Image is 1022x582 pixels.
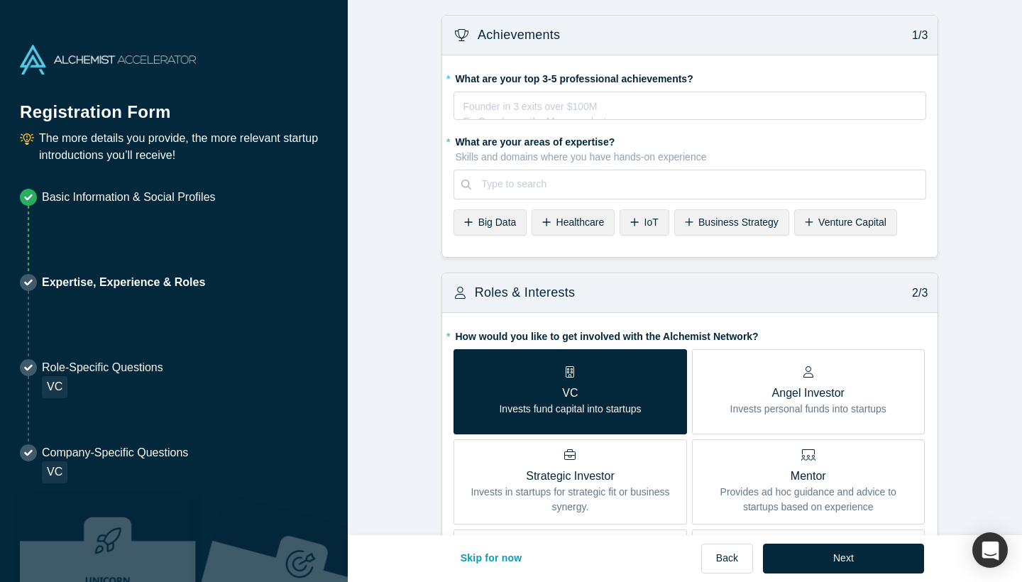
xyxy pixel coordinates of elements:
h3: Roles & Interests [475,283,576,302]
label: What are your areas of expertise? [454,130,926,165]
p: Role-Specific Questions [42,359,163,376]
h3: Achievements [478,26,560,45]
button: Back [701,544,753,573]
p: Company-Specific Questions [42,444,188,461]
p: Invests personal funds into startups [730,402,886,417]
div: Business Strategy [674,209,789,236]
div: IoT [620,209,669,236]
div: VC [42,376,67,398]
p: VC [499,385,641,402]
div: VC [42,461,67,483]
p: 1/3 [905,27,928,44]
div: Venture Capital [794,209,897,236]
span: Big Data [478,216,517,228]
button: Next [763,544,924,573]
p: Skills and domains where you have hands-on experience [455,150,926,165]
h1: Registration Form [20,84,328,125]
p: Provides ad hoc guidance and advice to startups based on experience [703,485,914,515]
p: Expertise, Experience & Roles [42,274,205,291]
p: Strategic Investor [464,468,676,485]
div: rdw-wrapper [454,92,926,120]
p: Invests in startups for strategic fit or business synergy. [464,485,676,515]
span: Business Strategy [698,216,779,228]
div: Healthcare [532,209,615,236]
p: Mentor [703,468,914,485]
p: Angel Investor [730,385,886,402]
div: Big Data [454,209,527,236]
span: IoT [644,216,659,228]
p: Basic Information & Social Profiles [42,189,216,206]
span: Healthcare [556,216,605,228]
button: Skip for now [446,544,537,573]
div: rdw-editor [463,97,917,125]
p: 2/3 [905,285,928,302]
label: How would you like to get involved with the Alchemist Network? [454,324,926,344]
img: Alchemist Accelerator Logo [20,45,196,75]
p: The more details you provide, the more relevant startup introductions you’ll receive! [39,130,328,164]
p: Invests fund capital into startups [499,402,641,417]
label: What are your top 3-5 professional achievements? [454,67,926,87]
span: Venture Capital [818,216,886,228]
